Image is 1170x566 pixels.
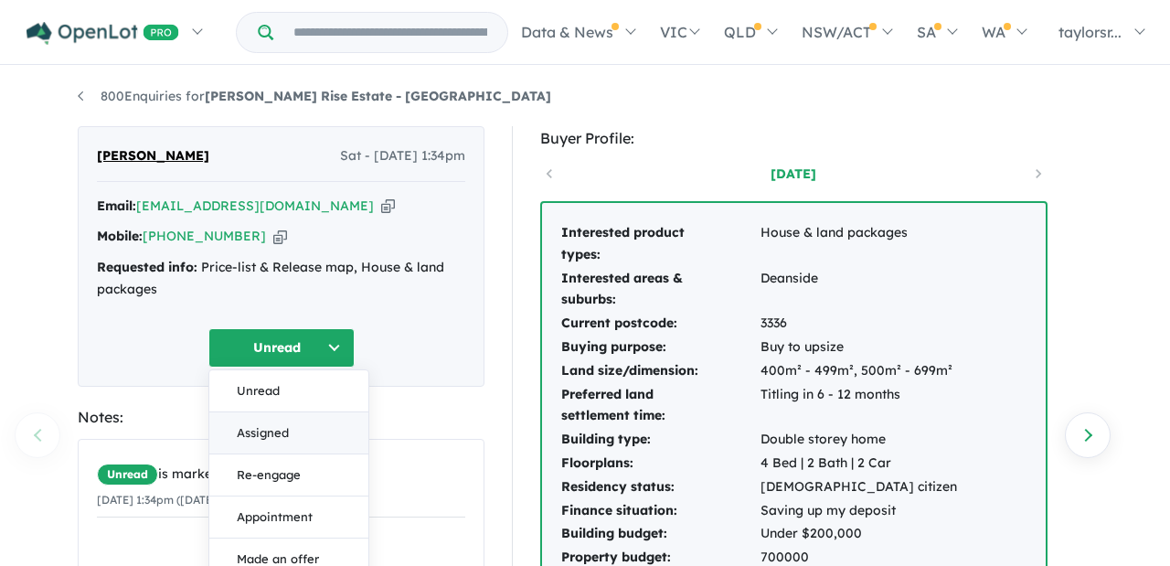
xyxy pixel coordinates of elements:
[136,198,374,214] a: [EMAIL_ADDRESS][DOMAIN_NAME]
[381,197,395,216] button: Copy
[97,257,465,301] div: Price-list & Release map, House & land packages
[78,86,1092,108] nav: breadcrumb
[560,452,760,475] td: Floorplans:
[540,126,1048,151] div: Buyer Profile:
[760,336,958,359] td: Buy to upsize
[760,359,958,383] td: 400m² - 499m², 500m² - 699m²
[97,464,158,486] span: Unread
[277,13,504,52] input: Try estate name, suburb, builder or developer
[78,405,484,430] div: Notes:
[97,464,465,486] div: is marked.
[560,383,760,429] td: Preferred land settlement time:
[760,221,958,267] td: House & land packages
[209,370,368,412] button: Unread
[97,259,197,275] strong: Requested info:
[78,88,551,104] a: 800Enquiries for[PERSON_NAME] Rise Estate - [GEOGRAPHIC_DATA]
[560,428,760,452] td: Building type:
[27,22,179,45] img: Openlot PRO Logo White
[209,412,368,454] button: Assigned
[760,312,958,336] td: 3336
[560,359,760,383] td: Land size/dimension:
[560,312,760,336] td: Current postcode:
[97,493,220,507] small: [DATE] 1:34pm ([DATE])
[209,497,368,539] button: Appointment
[760,267,958,313] td: Deanside
[760,383,958,429] td: Titling in 6 - 12 months
[143,228,266,244] a: [PHONE_NUMBER]
[97,228,143,244] strong: Mobile:
[760,452,958,475] td: 4 Bed | 2 Bath | 2 Car
[340,145,465,167] span: Sat - [DATE] 1:34pm
[209,454,368,497] button: Re-engage
[208,328,355,368] button: Unread
[760,428,958,452] td: Double storey home
[560,267,760,313] td: Interested areas & suburbs:
[560,522,760,546] td: Building budget:
[560,499,760,523] td: Finance situation:
[560,336,760,359] td: Buying purpose:
[97,198,136,214] strong: Email:
[1058,23,1122,41] span: taylorsr...
[273,227,287,246] button: Copy
[205,88,551,104] strong: [PERSON_NAME] Rise Estate - [GEOGRAPHIC_DATA]
[560,475,760,499] td: Residency status:
[760,522,958,546] td: Under $200,000
[760,475,958,499] td: [DEMOGRAPHIC_DATA] citizen
[716,165,871,183] a: [DATE]
[760,499,958,523] td: Saving up my deposit
[97,145,209,167] span: [PERSON_NAME]
[560,221,760,267] td: Interested product types:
